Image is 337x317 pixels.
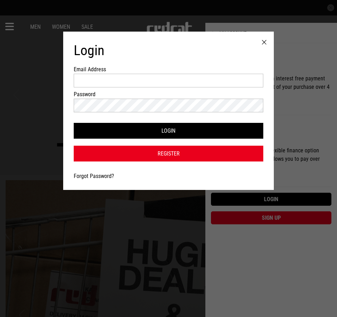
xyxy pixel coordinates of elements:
[74,42,263,59] h1: Login
[74,123,263,139] button: Login
[74,173,114,179] a: Forgot Password?
[74,91,263,98] label: Password
[6,3,27,24] button: Open LiveChat chat widget
[74,66,263,73] label: Email Address
[74,146,263,161] a: Register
